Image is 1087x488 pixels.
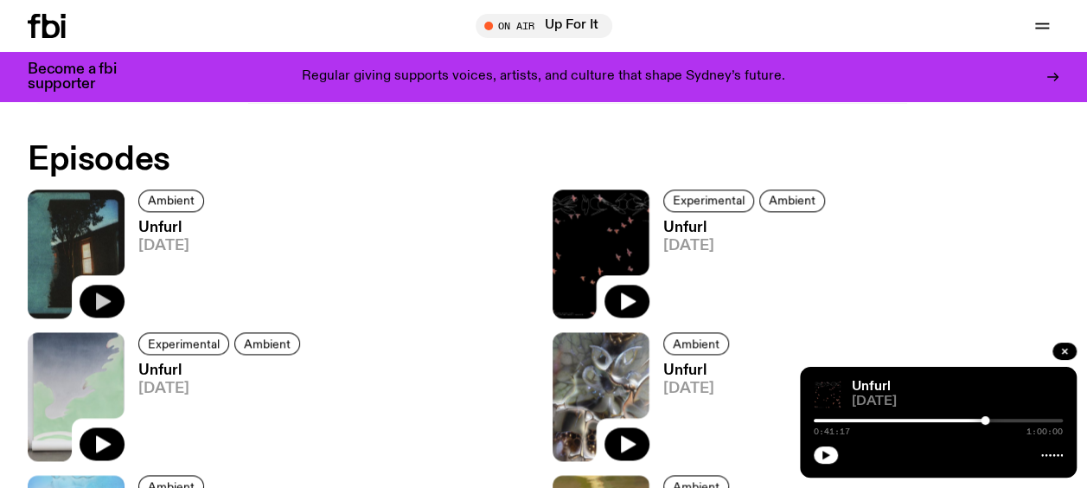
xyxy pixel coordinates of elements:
[234,332,300,355] a: Ambient
[28,62,138,92] h3: Become a fbi supporter
[673,337,719,350] span: Ambient
[673,194,745,207] span: Experimental
[663,189,754,212] a: Experimental
[302,69,785,85] p: Regular giving supports voices, artists, and culture that shape Sydney’s future.
[759,189,825,212] a: Ambient
[663,363,734,378] h3: Unfurl
[663,382,734,396] span: [DATE]
[852,380,891,394] a: Unfurl
[148,337,220,350] span: Experimental
[649,221,830,318] a: Unfurl[DATE]
[138,382,305,396] span: [DATE]
[649,363,734,461] a: Unfurl[DATE]
[138,363,305,378] h3: Unfurl
[663,239,830,254] span: [DATE]
[28,144,710,176] h2: Episodes
[769,194,815,207] span: Ambient
[1026,427,1063,436] span: 1:00:00
[125,363,305,461] a: Unfurl[DATE]
[138,221,209,235] h3: Unfurl
[148,194,195,207] span: Ambient
[138,239,209,254] span: [DATE]
[138,189,204,212] a: Ambient
[852,395,1063,408] span: [DATE]
[244,337,291,350] span: Ambient
[814,427,850,436] span: 0:41:17
[138,332,229,355] a: Experimental
[125,221,209,318] a: Unfurl[DATE]
[663,221,830,235] h3: Unfurl
[663,332,729,355] a: Ambient
[476,14,612,38] button: On AirUp For It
